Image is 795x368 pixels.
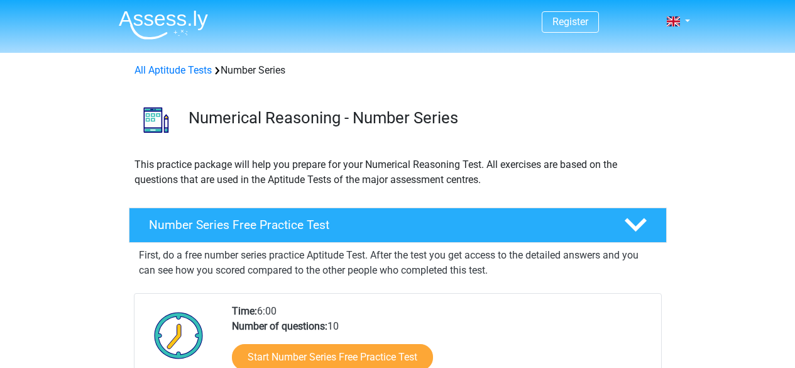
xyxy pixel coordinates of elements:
[232,305,257,317] b: Time:
[129,63,666,78] div: Number Series
[129,93,183,147] img: number series
[124,208,672,243] a: Number Series Free Practice Test
[139,248,657,278] p: First, do a free number series practice Aptitude Test. After the test you get access to the detai...
[134,64,212,76] a: All Aptitude Tests
[189,108,657,128] h3: Numerical Reasoning - Number Series
[119,10,208,40] img: Assessly
[149,218,604,232] h4: Number Series Free Practice Test
[147,304,211,367] img: Clock
[232,320,327,332] b: Number of questions:
[552,16,588,28] a: Register
[134,157,661,187] p: This practice package will help you prepare for your Numerical Reasoning Test. All exercises are ...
